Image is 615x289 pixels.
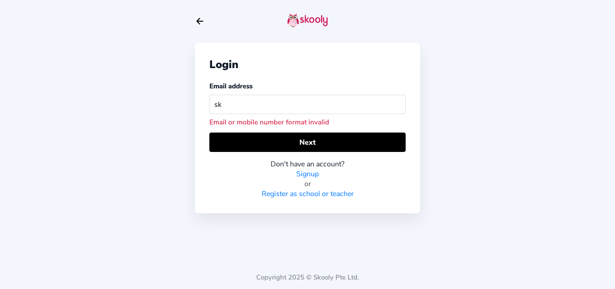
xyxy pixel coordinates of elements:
div: Login [209,57,406,72]
div: or [209,179,406,189]
input: Your email address [209,95,406,114]
label: Email address [209,82,253,91]
a: Signup [296,169,319,179]
div: Don't have an account? [209,159,406,169]
img: skooly-logo.png [287,13,328,28]
div: Email or mobile number format invalid [209,118,406,127]
a: Register as school or teacher [262,189,354,199]
button: arrow back outline [195,16,205,26]
button: Next [209,133,406,152]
